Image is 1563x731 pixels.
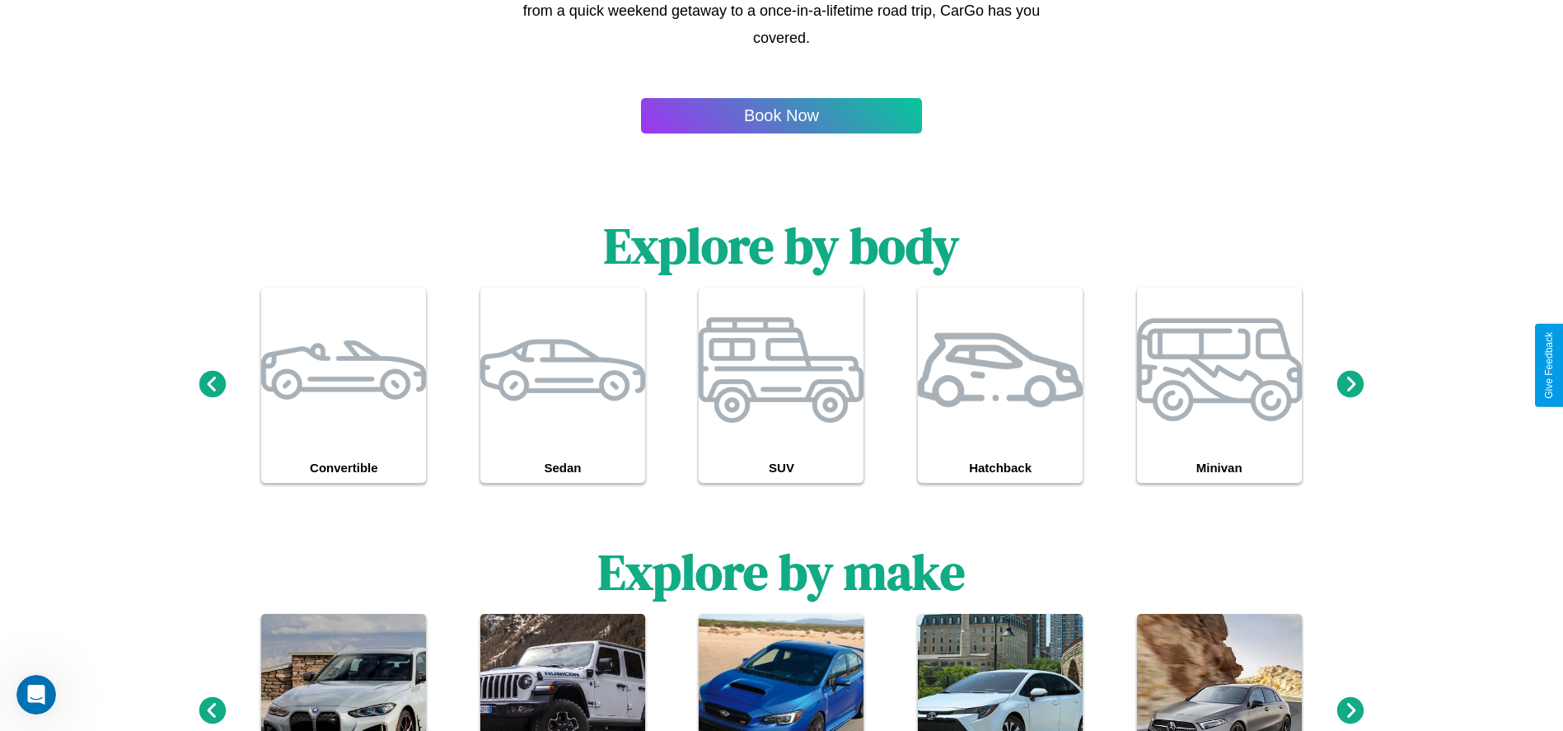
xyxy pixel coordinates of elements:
[641,98,922,134] button: Book Now
[598,538,965,606] h1: Explore by make
[699,452,863,483] h4: SUV
[261,452,426,483] h4: Convertible
[16,675,56,715] iframe: Intercom live chat
[1137,452,1302,483] h4: Minivan
[480,452,645,483] h4: Sedan
[604,212,959,279] h1: Explore by body
[918,452,1083,483] h4: Hatchback
[1543,332,1555,399] div: Give Feedback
